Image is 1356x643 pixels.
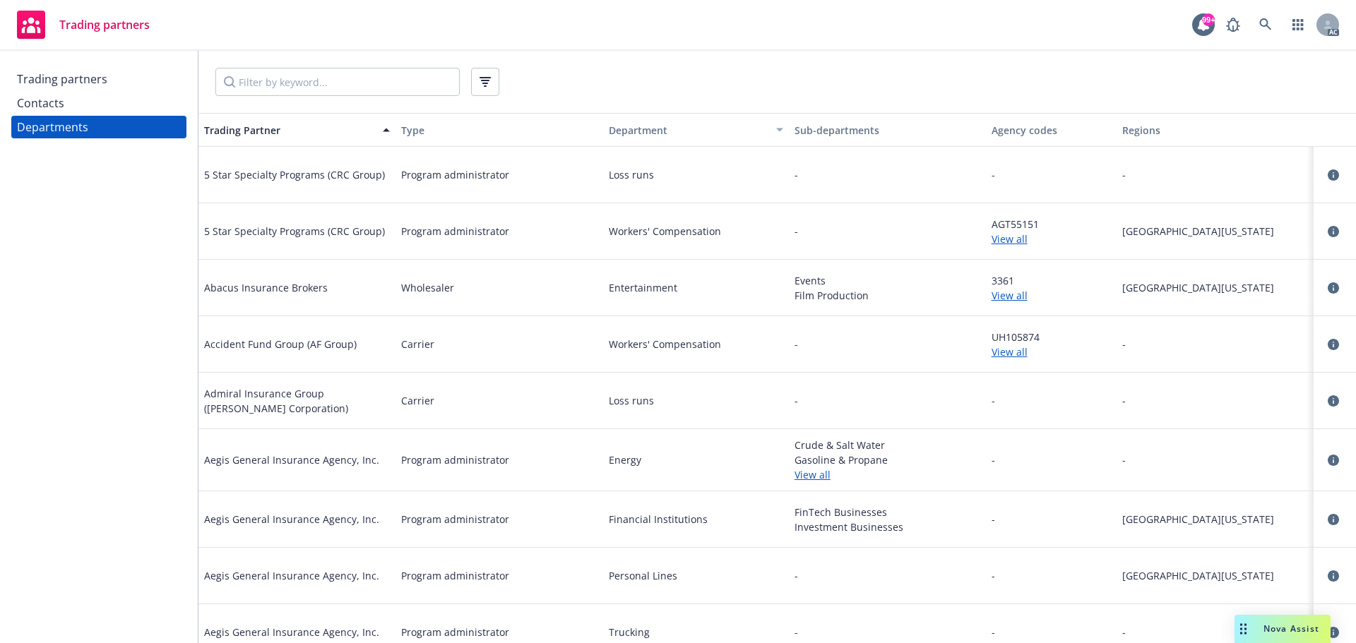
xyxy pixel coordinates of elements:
span: Workers' Compensation [609,337,783,351]
span: Program administrator [401,224,509,239]
span: Loss runs [609,167,783,182]
span: - [1122,167,1308,182]
span: 3361 [992,273,1112,288]
span: - [1122,625,1308,639]
span: Nova Assist [1263,623,1319,635]
a: View all [795,467,980,482]
span: - [795,625,798,639]
span: [GEOGRAPHIC_DATA][US_STATE] [1122,512,1308,527]
span: Aegis General Insurance Agency, Inc. [204,625,379,639]
a: Trading partners [11,68,186,90]
a: circleInformation [1325,336,1342,353]
span: [GEOGRAPHIC_DATA][US_STATE] [1122,280,1308,295]
span: Trucking [609,625,783,639]
span: Entertainment [609,280,783,295]
span: Program administrator [401,568,509,583]
div: Regions [1122,123,1308,138]
span: 5 Star Specialty Programs (CRC Group) [204,224,385,239]
span: Events [795,273,980,288]
span: - [992,452,995,467]
div: Department [597,123,768,138]
a: circleInformation [1325,392,1342,409]
span: Personal Lines [609,568,783,583]
a: Switch app [1284,11,1312,39]
span: Accident Fund Group (AF Group) [204,337,357,351]
span: Aegis General Insurance Agency, Inc. [204,452,379,467]
span: - [992,167,995,182]
a: circleInformation [1325,511,1342,528]
span: Loss runs [609,393,783,408]
span: - [795,393,798,408]
span: Aegis General Insurance Agency, Inc. [204,568,379,583]
span: Wholesaler [401,280,454,295]
a: Report a Bug [1219,11,1247,39]
span: FinTech Businesses [795,505,980,519]
input: Filter by keyword... [215,68,460,96]
span: - [1122,337,1308,351]
button: Sub-departments [789,113,986,147]
div: Departments [17,116,88,138]
span: Admiral Insurance Group ([PERSON_NAME] Corporation) [204,386,390,416]
span: Trading partners [59,19,150,30]
button: Type [395,113,593,147]
span: Abacus Insurance Brokers [204,280,328,295]
a: Trading partners [11,5,155,44]
span: Film Production [795,288,980,303]
a: Departments [11,116,186,138]
div: Trading Partner [204,123,374,138]
div: Drag to move [1235,615,1252,643]
span: - [795,224,798,239]
button: Nova Assist [1235,615,1331,643]
span: Workers' Compensation [609,224,783,239]
div: 99+ [1202,13,1215,26]
span: - [795,337,798,351]
span: - [992,393,995,408]
div: Type [401,123,587,138]
span: [GEOGRAPHIC_DATA][US_STATE] [1122,224,1308,239]
span: AGT55151 [992,217,1112,232]
button: Regions [1117,113,1314,147]
span: 5 Star Specialty Programs (CRC Group) [204,167,385,182]
a: View all [992,232,1112,246]
span: Investment Businesses [795,519,980,534]
span: - [1122,452,1308,467]
button: Agency codes [986,113,1117,147]
span: Financial Institutions [609,512,783,527]
span: Carrier [401,393,434,408]
div: Sub-departments [795,123,980,138]
a: View all [992,288,1112,303]
span: - [992,568,995,583]
span: Program administrator [401,512,509,527]
a: circleInformation [1325,452,1342,469]
span: - [1122,393,1308,408]
div: Agency codes [992,123,1112,138]
a: circleInformation [1325,567,1342,584]
div: Contacts [17,92,64,114]
span: - [795,568,798,583]
div: Trading partners [17,68,107,90]
button: Trading Partner [198,113,395,147]
a: Contacts [11,92,186,114]
a: circleInformation [1325,223,1342,240]
span: Carrier [401,337,434,351]
span: UH105874 [992,330,1112,344]
span: - [795,167,798,182]
a: View all [992,344,1112,359]
span: Energy [609,452,783,467]
a: Search [1251,11,1280,39]
button: Department [592,113,789,147]
span: [GEOGRAPHIC_DATA][US_STATE] [1122,568,1308,583]
span: Program administrator [401,625,509,639]
span: - [992,625,995,639]
span: Program administrator [401,452,509,467]
span: Aegis General Insurance Agency, Inc. [204,512,379,527]
a: circleInformation [1325,624,1342,641]
span: Gasoline & Propane [795,452,980,467]
a: circleInformation [1325,167,1342,184]
span: Crude & Salt Water [795,438,980,452]
span: Program administrator [401,167,509,182]
span: - [992,512,995,527]
a: circleInformation [1325,280,1342,296]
